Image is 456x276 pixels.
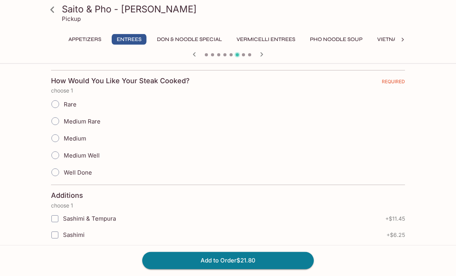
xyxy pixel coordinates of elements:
span: Medium [64,135,86,142]
button: Pho Noodle Soup [306,34,367,45]
span: Medium Well [64,152,100,159]
span: Sashimi & Tempura [63,215,116,223]
button: Don & Noodle Special [153,34,226,45]
button: Entrees [112,34,146,45]
button: Vermicelli Entrees [232,34,299,45]
span: REQUIRED [382,79,405,88]
h4: How Would You Like Your Steak Cooked? [51,77,190,86]
span: Well Done [64,169,92,177]
button: Add to Order$21.80 [142,252,314,269]
button: Appetizers [64,34,105,45]
span: Rare [64,101,77,108]
h4: Additions [51,192,83,200]
span: Medium Rare [64,118,100,125]
h3: Saito & Pho - [PERSON_NAME] [62,3,407,15]
span: + $11.45 [385,216,405,222]
span: + $6.25 [386,232,405,238]
p: Pickup [62,15,81,22]
p: choose 1 [51,203,405,209]
span: Sashimi [63,231,85,239]
button: Vietnamese Sandwiches [373,34,454,45]
p: choose 1 [51,88,405,94]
